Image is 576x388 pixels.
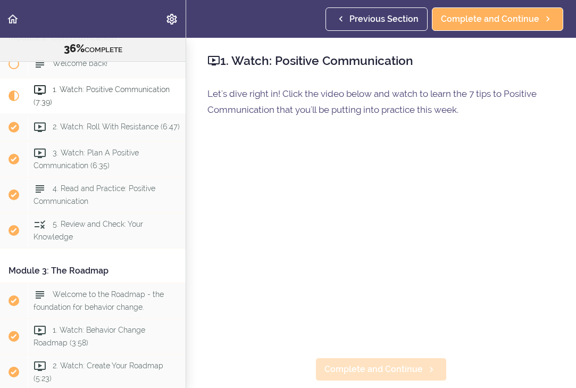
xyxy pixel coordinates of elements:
span: 1. Watch: Behavior Change Roadmap (3:58) [34,326,145,346]
span: 1. Watch: Positive Communication (7:39) [34,85,170,106]
span: Complete and Continue [441,13,539,26]
svg: Back to course curriculum [6,13,19,26]
div: COMPLETE [13,42,172,56]
svg: Settings Menu [165,13,178,26]
span: 36% [64,42,85,55]
a: Complete and Continue [315,358,447,381]
span: 2. Watch: Roll With Resistance (6:47) [53,122,180,131]
span: Let's dive right in! Click the video below and watch to learn the 7 tips to Positive Communicatio... [207,88,537,115]
span: 5. Review and Check: Your Knowledge [34,220,143,241]
span: Welcome to the Roadmap - the foundation for behavior change. [34,290,164,311]
span: 2. Watch: Create Your Roadmap (5:23) [34,361,163,382]
span: Welcome back! [53,59,107,68]
a: Previous Section [325,7,428,31]
h2: 1. Watch: Positive Communication [207,52,555,70]
span: 3. Watch: Plan A Positive Communication (6:35) [34,148,139,169]
span: 4. Read and Practice: Positive Communication [34,184,155,205]
span: Previous Section [349,13,419,26]
span: Complete and Continue [324,363,423,376]
a: Complete and Continue [432,7,563,31]
iframe: Video Player [207,145,555,341]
